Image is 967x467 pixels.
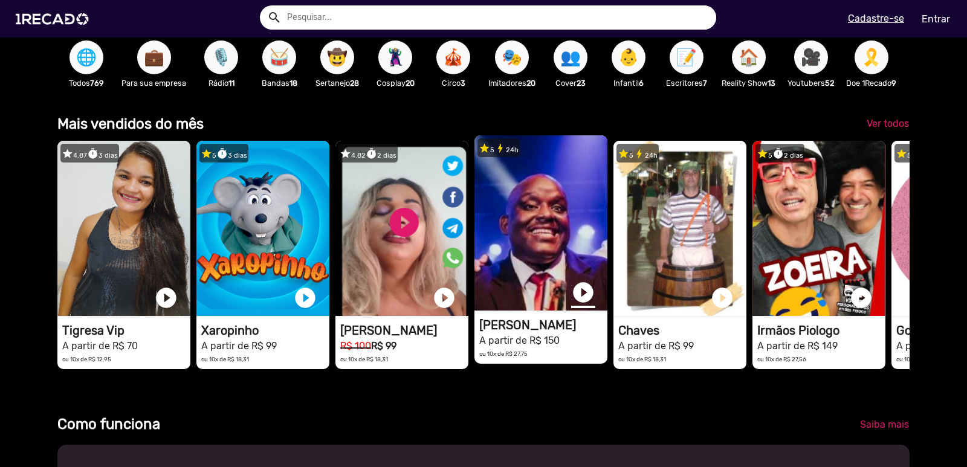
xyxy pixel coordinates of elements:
span: 🎭 [502,40,522,74]
button: 🥁 [262,40,296,74]
b: Como funciona [57,416,160,433]
h1: Irmãos Piologo [757,323,885,338]
p: Sertanejo [314,77,360,89]
p: Rádio [198,77,244,89]
p: Cosplay [372,77,418,89]
b: 20 [406,79,415,88]
button: 🌐 [70,40,103,74]
mat-icon: Example home icon [267,10,282,25]
small: A partir de R$ 99 [201,340,277,352]
video: 1RECADO vídeos dedicados para fãs e empresas [335,141,468,316]
span: 🏠 [739,40,759,74]
p: Infantil [606,77,652,89]
button: 📝 [670,40,703,74]
b: 3 [461,79,465,88]
span: 💼 [144,40,164,74]
a: play_circle_filled [293,286,317,310]
video: 1RECADO vídeos dedicados para fãs e empresas [474,135,607,311]
p: Todos [63,77,109,89]
button: 🤠 [320,40,354,74]
video: 1RECADO vídeos dedicados para fãs e empresas [57,141,190,316]
span: 📝 [676,40,697,74]
button: Example home icon [263,6,284,27]
small: A partir de R$ 99 [618,340,694,352]
b: 20 [526,79,535,88]
h1: Tigresa Vip [62,323,190,338]
span: 🎪 [443,40,464,74]
p: Youtubers [788,77,834,89]
button: 🎪 [436,40,470,74]
small: ou 10x de R$ 9,25 [896,356,942,362]
span: 👶 [618,40,639,74]
p: Locutores [908,77,954,89]
b: 52 [825,79,834,88]
small: ou 10x de R$ 18,31 [618,356,666,362]
h1: [PERSON_NAME] [479,318,607,332]
small: A partir de R$ 150 [479,335,560,346]
button: 💼 [137,40,171,74]
span: Ver todos [867,118,909,129]
p: Para sua empresa [121,77,186,89]
span: Saiba mais [860,419,909,430]
small: ou 10x de R$ 27,56 [757,356,806,362]
b: Mais vendidos do mês [57,115,204,132]
h1: Xaropinho [201,323,329,338]
button: 🦹🏼‍♀️ [378,40,412,74]
p: Doe 1Recado [846,77,896,89]
u: Cadastre-se [848,13,904,24]
button: 🎥 [794,40,828,74]
b: 7 [703,79,707,88]
small: ou 10x de R$ 18,31 [201,356,249,362]
a: Entrar [914,8,958,30]
video: 1RECADO vídeos dedicados para fãs e empresas [752,141,885,316]
b: R$ 99 [371,340,396,352]
span: 🤠 [327,40,348,74]
a: play_circle_filled [849,286,873,310]
small: ou 10x de R$ 18,31 [340,356,388,362]
video: 1RECADO vídeos dedicados para fãs e empresas [196,141,329,316]
a: play_circle_filled [710,286,734,310]
small: R$ 100 [340,340,371,352]
button: 👥 [554,40,587,74]
b: 13 [768,79,775,88]
b: 769 [90,79,104,88]
small: ou 10x de R$ 12,95 [62,356,111,362]
a: Saiba mais [850,414,919,436]
button: 🎭 [495,40,529,74]
b: 28 [350,79,359,88]
span: 🥁 [269,40,289,74]
p: Bandas [256,77,302,89]
span: 🌐 [76,40,97,74]
p: Imitadores [488,77,535,89]
h1: [PERSON_NAME] [340,323,468,338]
a: play_circle_filled [432,286,456,310]
p: Circo [430,77,476,89]
h1: Chaves [618,323,746,338]
button: 🏠 [732,40,766,74]
input: Pesquisar... [278,5,716,30]
span: 🎥 [801,40,821,74]
b: 23 [577,79,586,88]
small: A partir de R$ 70 [62,340,138,352]
span: 🦹🏼‍♀️ [385,40,406,74]
small: ou 10x de R$ 27,75 [479,350,528,357]
button: 🎗️ [855,40,888,74]
span: 👥 [560,40,581,74]
button: 👶 [612,40,645,74]
b: 11 [228,79,234,88]
a: play_circle_filled [571,280,595,304]
video: 1RECADO vídeos dedicados para fãs e empresas [613,141,746,316]
button: 🎙️ [204,40,238,74]
p: Escritores [664,77,710,89]
b: 18 [289,79,297,88]
span: 🎗️ [861,40,882,74]
b: 6 [639,79,644,88]
p: Reality Show [722,77,775,89]
a: play_circle_filled [154,286,178,310]
small: A partir de R$ 149 [757,340,838,352]
b: 9 [891,79,896,88]
span: 🎙️ [211,40,231,74]
p: Cover [548,77,593,89]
